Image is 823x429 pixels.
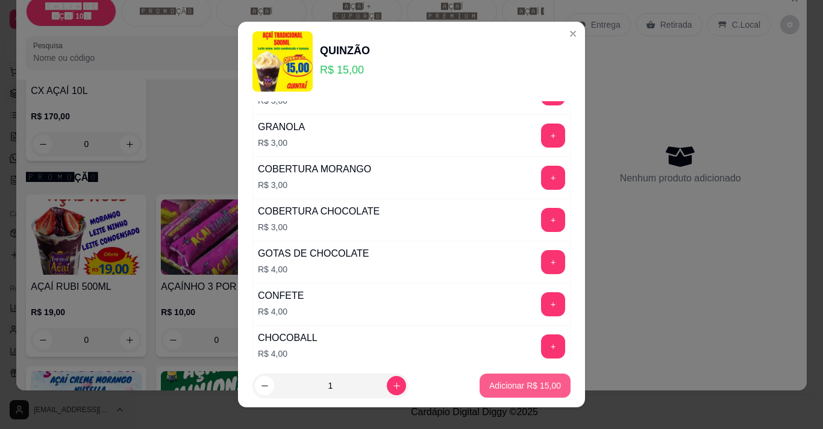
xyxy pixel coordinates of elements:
[563,24,583,43] button: Close
[258,162,371,177] div: COBERTURA MORANGO
[541,124,565,148] button: add
[387,376,406,395] button: increase-product-quantity
[541,250,565,274] button: add
[258,331,318,345] div: CHOCOBALL
[489,380,561,392] p: Adicionar R$ 15,00
[258,305,304,318] p: R$ 4,00
[255,376,274,395] button: decrease-product-quantity
[480,374,571,398] button: Adicionar R$ 15,00
[320,42,370,59] div: QUINZÃO
[258,120,305,134] div: GRANOLA
[258,263,369,275] p: R$ 4,00
[258,221,380,233] p: R$ 3,00
[541,208,565,232] button: add
[320,61,370,78] p: R$ 15,00
[258,179,371,191] p: R$ 3,00
[541,292,565,316] button: add
[258,289,304,303] div: CONFETE
[541,166,565,190] button: add
[258,246,369,261] div: GOTAS DE CHOCOLATE
[258,137,305,149] p: R$ 3,00
[258,348,318,360] p: R$ 4,00
[252,31,313,92] img: product-image
[541,334,565,359] button: add
[258,204,380,219] div: COBERTURA CHOCOLATE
